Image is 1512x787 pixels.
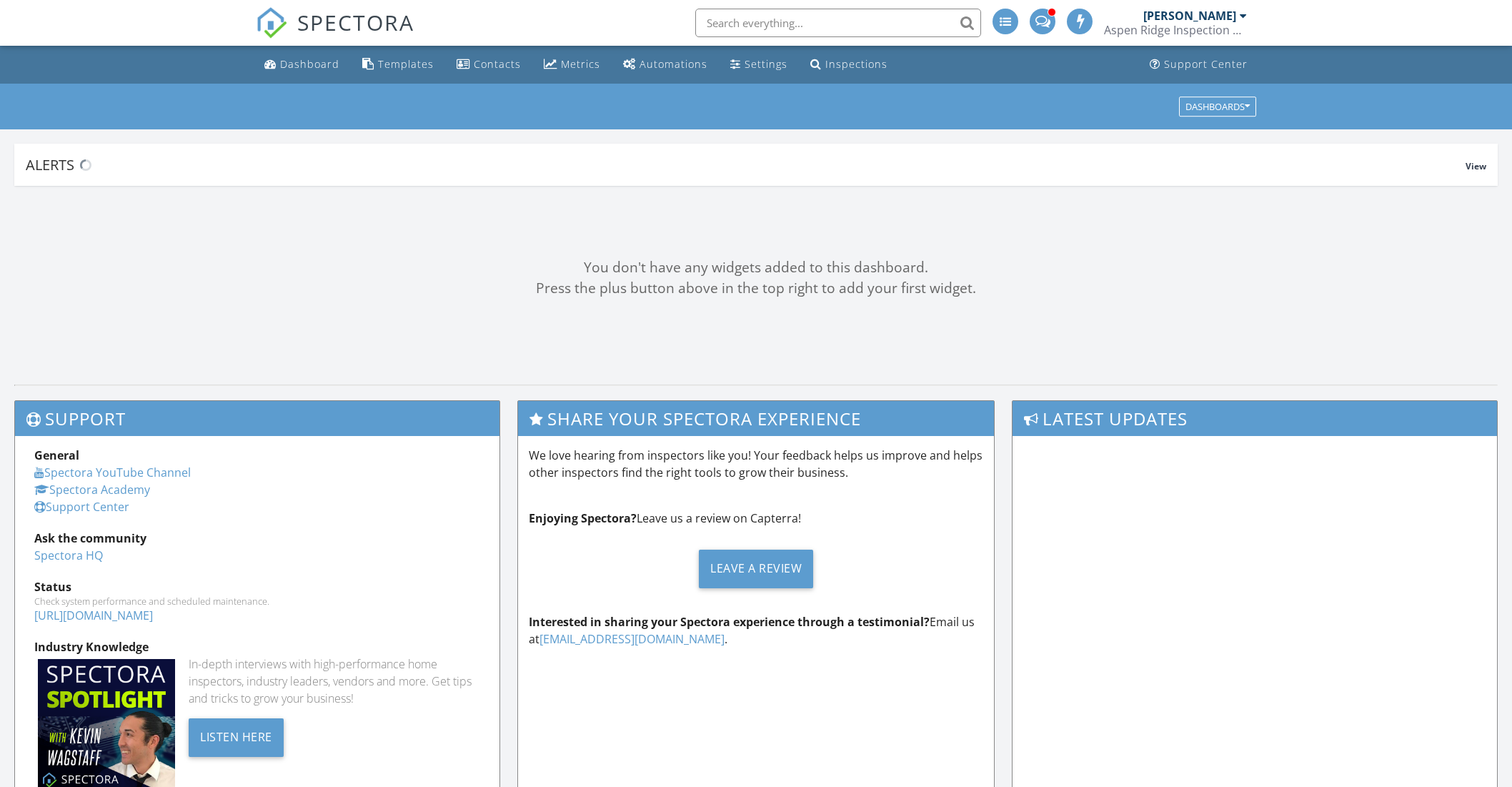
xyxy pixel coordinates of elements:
[725,51,793,78] a: Settings
[1185,102,1250,112] div: Dashboards
[189,655,480,707] div: In-depth interviews with high-performance home inspectors, industry leaders, vendors and more. Ge...
[695,9,981,37] input: Search everything...
[529,510,983,527] p: Leave us a review on Capterra!
[256,7,287,39] img: The Best Home Inspection Software - Spectora
[529,447,983,481] p: We love hearing from inspectors like you! Your feedback helps us improve and helps other inspecto...
[617,51,713,78] a: Automations (Advanced)
[34,530,480,547] div: Ask the community
[1144,51,1253,78] a: Support Center
[825,57,887,71] div: Inspections
[280,57,339,71] div: Dashboard
[474,57,521,71] div: Contacts
[34,638,480,655] div: Industry Knowledge
[34,578,480,595] div: Status
[259,51,345,78] a: Dashboard
[256,19,414,49] a: SPECTORA
[805,51,893,78] a: Inspections
[297,7,414,37] span: SPECTORA
[451,51,527,78] a: Contacts
[14,257,1498,278] div: You don't have any widgets added to this dashboard.
[34,595,480,607] div: Check system performance and scheduled maintenance.
[699,550,813,588] div: Leave a Review
[189,718,284,757] div: Listen Here
[34,465,191,480] a: Spectora YouTube Channel
[518,401,994,436] h3: Share Your Spectora Experience
[529,614,930,630] strong: Interested in sharing your Spectora experience through a testimonial?
[1143,9,1236,23] div: [PERSON_NAME]
[34,482,150,498] a: Spectora Academy
[640,57,707,71] div: Automations
[1466,160,1486,172] span: View
[15,401,499,436] h3: Support
[34,608,153,623] a: [URL][DOMAIN_NAME]
[1164,57,1248,71] div: Support Center
[1013,401,1497,436] h3: Latest Updates
[357,51,439,78] a: Templates
[14,278,1498,299] div: Press the plus button above in the top right to add your first widget.
[34,499,129,515] a: Support Center
[529,613,983,648] p: Email us at .
[26,155,1466,174] div: Alerts
[745,57,787,71] div: Settings
[539,631,725,647] a: [EMAIL_ADDRESS][DOMAIN_NAME]
[538,51,606,78] a: Metrics
[529,510,637,526] strong: Enjoying Spectora?
[34,447,79,463] strong: General
[34,548,103,563] a: Spectora HQ
[561,57,600,71] div: Metrics
[529,538,983,599] a: Leave a Review
[1104,23,1247,37] div: Aspen Ridge Inspection Services LLC
[189,728,284,744] a: Listen Here
[1179,96,1256,117] button: Dashboards
[378,57,434,71] div: Templates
